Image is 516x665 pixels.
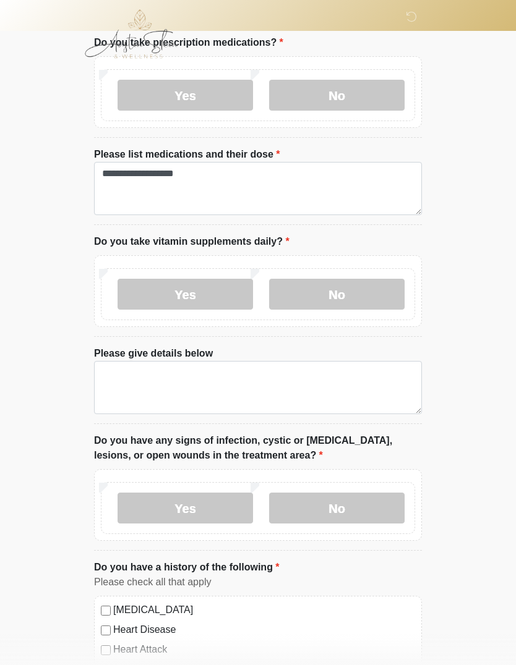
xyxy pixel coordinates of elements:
[94,234,290,249] label: Do you take vitamin supplements daily?
[82,9,191,59] img: Austin Skin & Wellness Logo
[101,625,111,635] input: Heart Disease
[269,80,405,111] label: No
[118,279,253,310] label: Yes
[94,433,422,463] label: Do you have any signs of infection, cystic or [MEDICAL_DATA], lesions, or open wounds in the trea...
[113,622,415,637] label: Heart Disease
[94,575,422,590] div: Please check all that apply
[101,645,111,655] input: Heart Attack
[118,80,253,111] label: Yes
[101,606,111,616] input: [MEDICAL_DATA]
[113,603,415,617] label: [MEDICAL_DATA]
[94,147,280,162] label: Please list medications and their dose
[118,493,253,523] label: Yes
[269,493,405,523] label: No
[269,279,405,310] label: No
[113,642,415,657] label: Heart Attack
[94,346,213,361] label: Please give details below
[94,560,280,575] label: Do you have a history of the following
